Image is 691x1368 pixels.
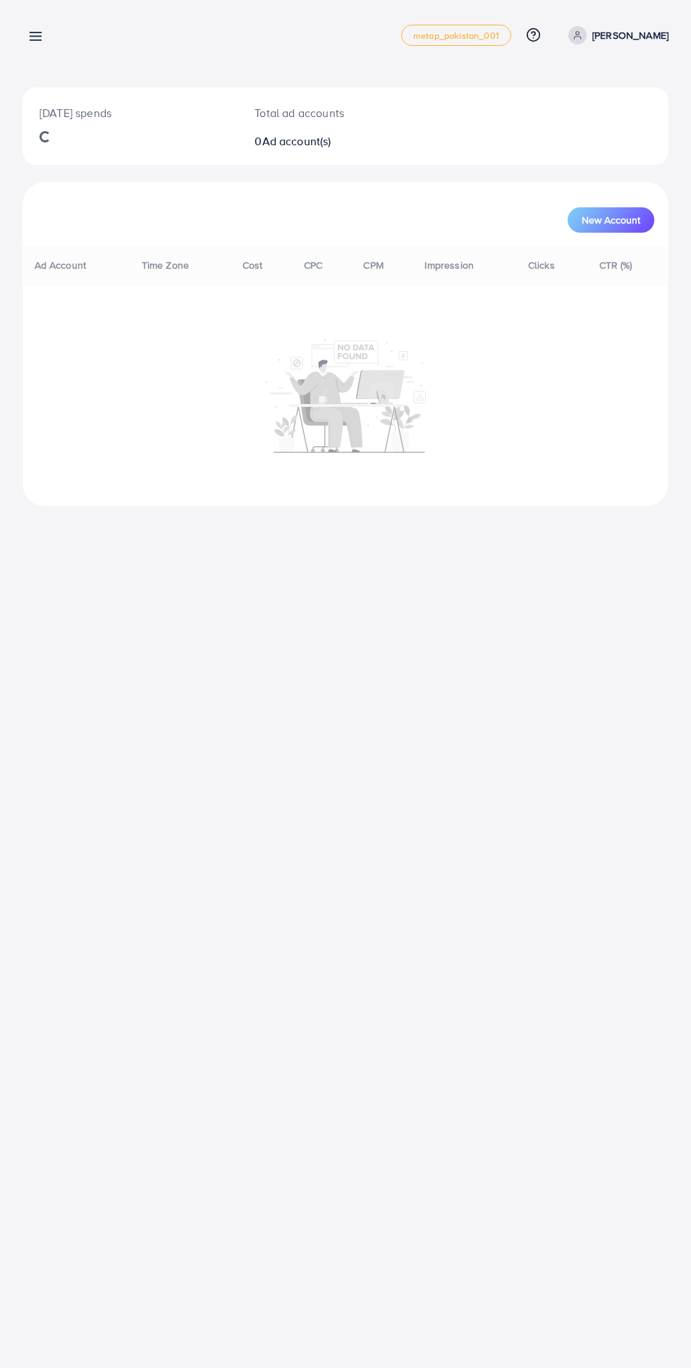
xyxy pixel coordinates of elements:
p: [PERSON_NAME] [592,27,668,44]
span: metap_pakistan_001 [413,31,499,40]
p: Total ad accounts [255,104,382,121]
span: Ad account(s) [262,133,331,149]
a: metap_pakistan_001 [401,25,511,46]
span: New Account [582,215,640,225]
p: [DATE] spends [39,104,221,121]
a: [PERSON_NAME] [563,26,668,44]
h2: 0 [255,135,382,148]
button: New Account [568,207,654,233]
